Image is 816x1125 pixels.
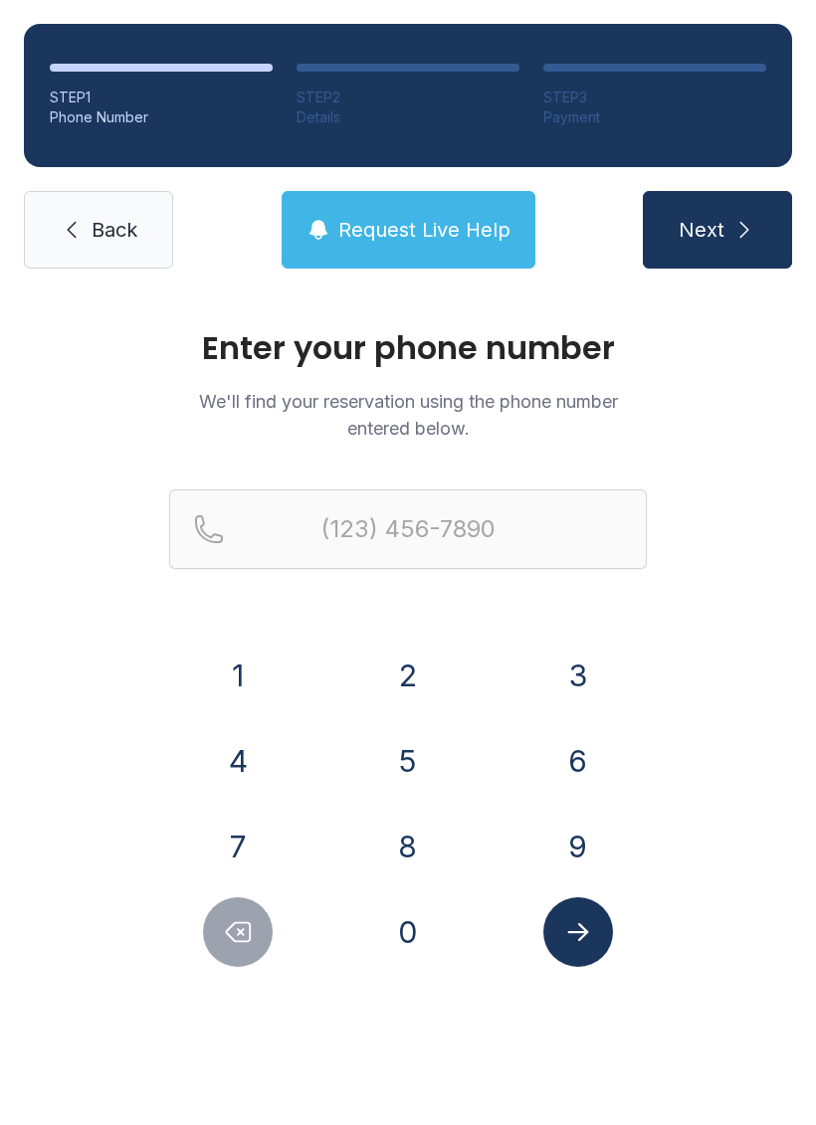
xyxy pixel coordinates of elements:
[543,812,613,881] button: 9
[50,107,273,127] div: Phone Number
[543,726,613,796] button: 6
[169,388,647,442] p: We'll find your reservation using the phone number entered below.
[50,88,273,107] div: STEP 1
[203,726,273,796] button: 4
[373,726,443,796] button: 5
[373,812,443,881] button: 8
[373,641,443,710] button: 2
[169,332,647,364] h1: Enter your phone number
[169,489,647,569] input: Reservation phone number
[373,897,443,967] button: 0
[203,641,273,710] button: 1
[543,897,613,967] button: Submit lookup form
[543,107,766,127] div: Payment
[679,216,724,244] span: Next
[203,812,273,881] button: 7
[203,897,273,967] button: Delete number
[338,216,510,244] span: Request Live Help
[543,88,766,107] div: STEP 3
[92,216,137,244] span: Back
[543,641,613,710] button: 3
[297,107,519,127] div: Details
[297,88,519,107] div: STEP 2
